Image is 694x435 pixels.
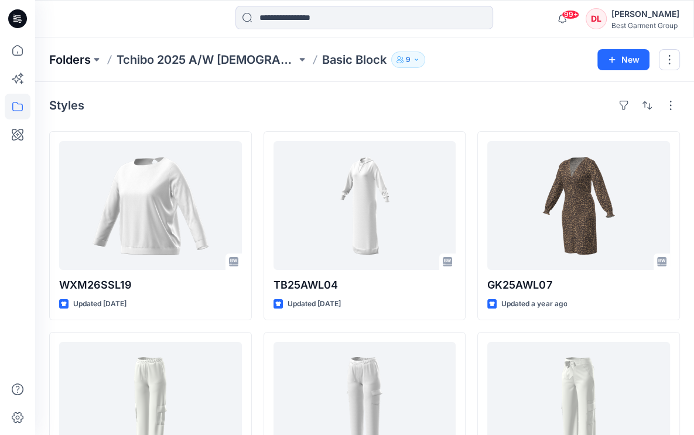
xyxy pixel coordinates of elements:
p: WXM26SSL19 [59,277,242,293]
p: TB25AWL04 [274,277,456,293]
p: Basic Block [322,52,387,68]
p: Updated [DATE] [73,298,127,310]
a: GK25AWL07 [487,141,670,270]
p: Updated a year ago [501,298,567,310]
h4: Styles [49,98,84,112]
p: 9 [406,53,411,66]
div: Best Garment Group [611,21,679,30]
button: New [597,49,649,70]
div: DL [586,8,607,29]
a: Tchibo 2025 A/W [DEMOGRAPHIC_DATA]-WEAR [117,52,296,68]
span: 99+ [562,10,579,19]
div: [PERSON_NAME] [611,7,679,21]
a: TB25AWL04 [274,141,456,270]
a: WXM26SSL19 [59,141,242,270]
p: GK25AWL07 [487,277,670,293]
p: Updated [DATE] [288,298,341,310]
button: 9 [391,52,425,68]
a: Folders [49,52,91,68]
